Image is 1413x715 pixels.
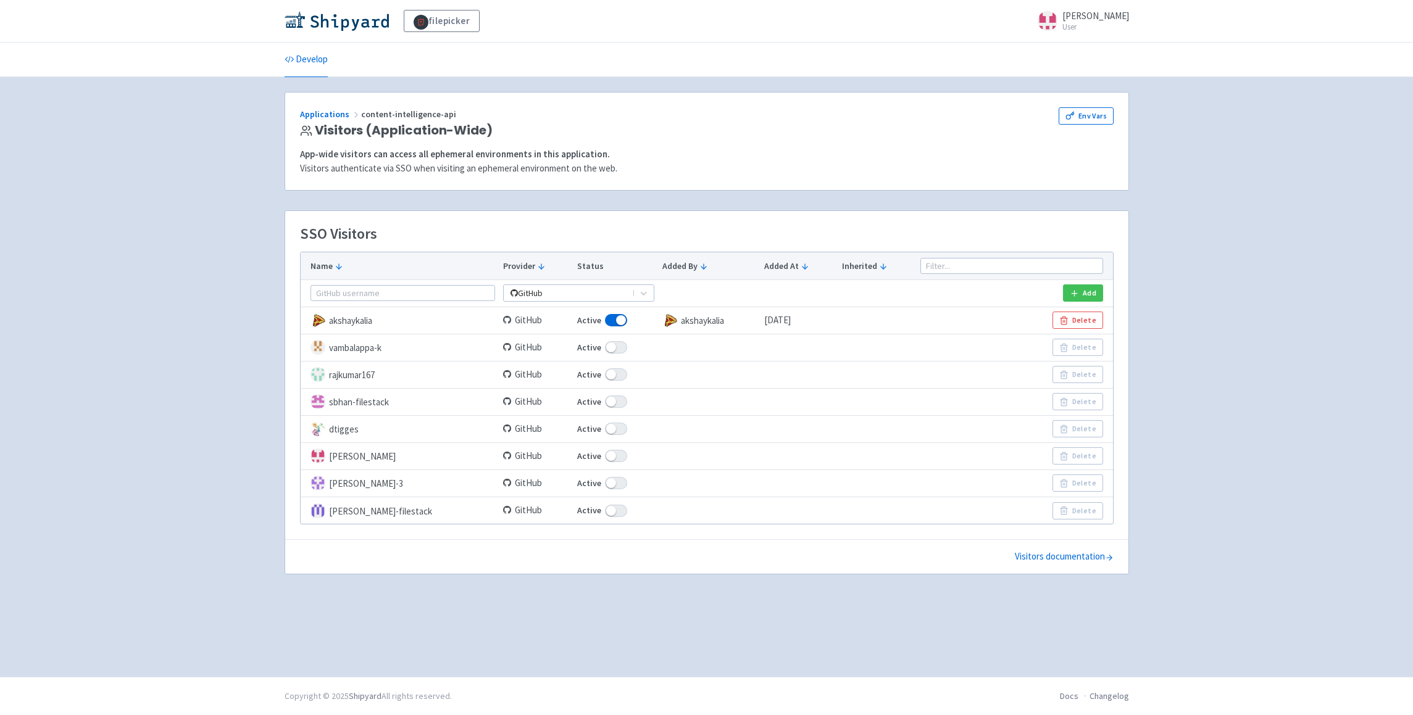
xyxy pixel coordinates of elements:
td: vambalappa-k [301,334,499,361]
button: Added By [662,260,757,273]
span: Visitors (Application-Wide) [315,123,493,138]
time: [DATE] [764,314,791,326]
button: Inherited [842,260,913,273]
td: rajkumar167 [301,361,499,388]
td: akshaykalia [301,307,499,334]
span: Active [577,368,601,382]
input: Filter... [920,258,1102,274]
button: Provider [503,260,569,273]
td: [PERSON_NAME]-filestack [301,497,499,524]
a: Changelog [1090,690,1129,701]
small: User [1062,23,1129,31]
span: [PERSON_NAME] [1062,10,1129,22]
button: Delete [1052,447,1102,465]
button: Added At [764,260,834,273]
input: GitHub username [311,285,496,301]
span: Active [577,449,601,463]
td: GitHub [499,415,573,442]
button: Add [1063,284,1102,302]
td: [PERSON_NAME]-3 [301,469,499,497]
a: Develop [285,43,328,77]
p: Visitors authenticate via SSO when visiting an ephemeral environment on the web. [300,162,1114,176]
button: Delete [1052,420,1102,437]
button: Delete [1052,502,1102,519]
a: Shipyard [349,690,381,701]
a: Visitors documentation [1015,550,1114,564]
td: GitHub [499,497,573,524]
td: GitHub [499,469,573,497]
td: akshaykalia [658,307,761,334]
td: sbhan-filestack [301,388,499,415]
a: Docs [1060,690,1078,701]
span: Active [577,395,601,409]
td: GitHub [499,442,573,469]
button: Delete [1052,474,1102,492]
button: Delete [1052,366,1102,383]
a: Env Vars [1059,107,1113,125]
td: dtigges [301,415,499,442]
th: Status [573,252,658,279]
h3: SSO Visitors [300,226,377,242]
a: [PERSON_NAME] User [1030,11,1129,31]
span: Active [577,503,601,518]
span: Active [577,313,601,328]
a: filepicker [404,10,480,32]
td: GitHub [499,334,573,361]
td: GitHub [499,307,573,334]
td: GitHub [499,388,573,415]
span: Active [577,422,601,436]
button: Name [311,260,496,273]
span: Active [577,341,601,355]
a: Applications [300,109,361,120]
td: [PERSON_NAME] [301,442,499,469]
strong: App-wide visitors can access all ephemeral environments in this application. [300,148,610,160]
td: GitHub [499,361,573,388]
img: Shipyard logo [285,11,389,31]
button: Delete [1052,393,1102,410]
span: Active [577,476,601,490]
button: Delete [1052,312,1102,329]
button: Delete [1052,339,1102,356]
span: content-intelligence-api [361,109,458,120]
div: Copyright © 2025 All rights reserved. [285,690,452,703]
